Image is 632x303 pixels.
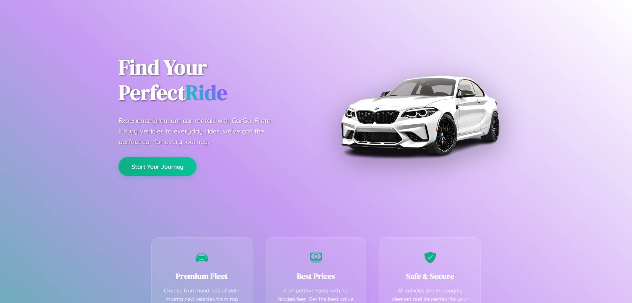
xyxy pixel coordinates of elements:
[185,78,227,107] span: Ride
[337,33,502,198] img: Premium BMW car rental vehicle
[118,55,306,106] h1: Find Your Perfect
[162,271,242,282] h3: Premium Fleet
[118,115,283,147] p: Experience premium car rentals with CarGo. From luxury vehicles to everyday rides, we've got the ...
[276,271,356,282] h3: Best Prices
[118,157,197,176] button: Start Your Journey
[390,271,470,282] h3: Safe & Secure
